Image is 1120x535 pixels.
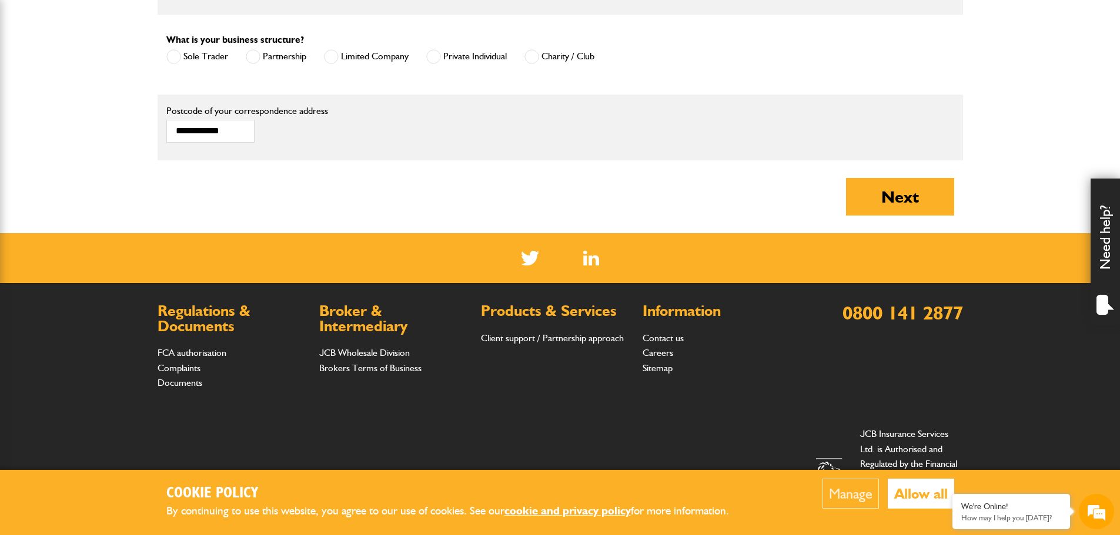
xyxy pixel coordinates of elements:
img: Twitter [521,251,539,265]
div: Need help? [1091,179,1120,325]
label: Partnership [246,49,306,64]
label: Charity / Club [524,49,594,64]
input: Enter your phone number [15,178,215,204]
button: Next [846,178,954,216]
div: Chat with us now [61,66,198,81]
div: Minimize live chat window [193,6,221,34]
input: Enter your last name [15,109,215,134]
h2: Information [643,304,793,319]
button: Manage [823,479,879,509]
p: How may I help you today? [961,513,1061,522]
a: Complaints [158,362,200,374]
label: Sole Trader [166,49,228,64]
input: Enter your email address [15,143,215,169]
a: Contact us [643,332,684,344]
a: FCA authorisation [158,347,226,358]
button: Allow all [888,479,954,509]
label: What is your business structure? [166,35,304,45]
h2: Cookie Policy [166,484,748,503]
em: Start Chat [160,362,213,378]
a: JCB Wholesale Division [319,347,410,358]
img: d_20077148190_company_1631870298795_20077148190 [20,65,49,82]
label: Limited Company [324,49,409,64]
label: Private Individual [426,49,507,64]
p: JCB Insurance Services Ltd. is Authorised and Regulated by the Financial Conduct Authority and is... [860,426,963,531]
a: Careers [643,347,673,358]
textarea: Type your message and hit 'Enter' [15,213,215,352]
h2: Broker & Intermediary [319,304,469,334]
h2: Products & Services [481,304,631,319]
h2: Regulations & Documents [158,304,307,334]
p: By continuing to use this website, you agree to our use of cookies. See our for more information. [166,502,748,520]
a: Documents [158,377,202,388]
a: 0800 141 2877 [842,301,963,324]
img: Linked In [583,251,599,265]
a: Brokers Terms of Business [319,362,422,374]
label: Postcode of your correspondence address [166,106,346,116]
div: We're Online! [961,502,1061,512]
a: LinkedIn [583,251,599,265]
a: cookie and privacy policy [504,504,631,517]
a: Client support / Partnership approach [481,332,624,344]
a: Sitemap [643,362,673,374]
